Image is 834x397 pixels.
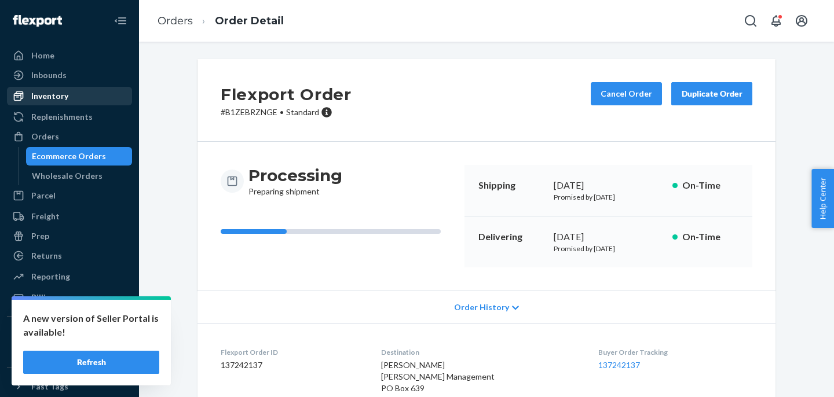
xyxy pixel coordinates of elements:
a: Freight [7,207,132,226]
div: Parcel [31,190,56,201]
a: Billing [7,288,132,307]
p: Promised by [DATE] [554,192,663,202]
div: Prep [31,230,49,242]
div: Ecommerce Orders [32,150,106,162]
h2: Flexport Order [221,82,352,106]
div: Inbounds [31,69,67,81]
p: On-Time [682,230,738,244]
div: Billing [31,292,55,303]
button: Duplicate Order [671,82,752,105]
div: Preparing shipment [248,165,342,197]
button: Refresh [23,351,159,374]
h3: Processing [248,165,342,186]
button: Integrations [7,326,132,344]
a: Add Integration [7,349,132,363]
p: On-Time [682,179,738,192]
dt: Flexport Order ID [221,347,363,357]
div: Wholesale Orders [32,170,103,182]
div: Duplicate Order [681,88,742,100]
div: Freight [31,211,60,222]
div: Orders [31,131,59,142]
a: Prep [7,227,132,245]
div: [DATE] [554,230,663,244]
button: Open account menu [790,9,813,32]
dd: 137242137 [221,359,363,371]
div: Reporting [31,271,70,282]
button: Open Search Box [739,9,762,32]
button: Help Center [811,169,834,228]
p: Delivering [478,230,544,244]
div: Returns [31,250,62,262]
ol: breadcrumbs [148,4,293,38]
a: Reporting [7,267,132,286]
a: Home [7,46,132,65]
a: Order Detail [215,14,284,27]
a: Inventory [7,87,132,105]
button: Fast Tags [7,377,132,396]
a: Orders [7,127,132,146]
a: Inbounds [7,66,132,84]
div: Inventory [31,90,68,102]
p: # B1ZEBRZNGE [221,106,352,118]
div: Fast Tags [31,381,68,392]
div: Home [31,50,54,61]
p: Shipping [478,179,544,192]
div: Replenishments [31,111,93,123]
button: Cancel Order [591,82,662,105]
p: Promised by [DATE] [554,244,663,253]
img: Flexport logo [13,15,62,27]
dt: Buyer Order Tracking [598,347,752,357]
button: Open notifications [765,9,788,32]
span: • [280,107,284,117]
dt: Destination [381,347,579,357]
span: Order History [454,302,509,313]
button: Close Navigation [109,9,132,32]
a: Replenishments [7,108,132,126]
a: Wholesale Orders [26,167,133,185]
a: Returns [7,247,132,265]
p: A new version of Seller Portal is available! [23,311,159,339]
a: Ecommerce Orders [26,147,133,166]
a: Orders [158,14,193,27]
span: Standard [286,107,319,117]
a: 137242137 [598,360,640,370]
div: [DATE] [554,179,663,192]
a: Parcel [7,186,132,205]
